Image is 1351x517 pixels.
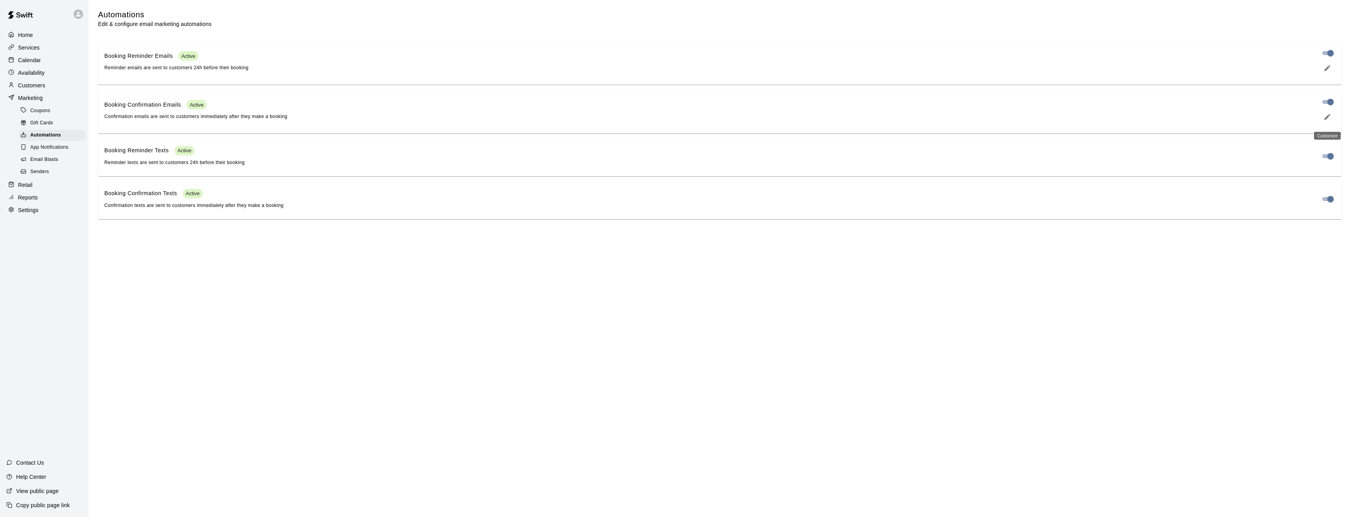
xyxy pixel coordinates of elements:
[19,154,89,166] a: Email Blasts
[19,154,85,165] div: Email Blasts
[19,105,85,116] div: Coupons
[30,168,49,176] span: Senders
[104,52,173,60] p: Booking Reminder Emails
[98,20,211,28] p: Edit & configure email marketing automations
[18,81,45,89] p: Customers
[19,142,85,153] div: App Notifications
[183,190,203,196] span: Active
[6,179,82,191] a: Retail
[104,101,181,109] p: Booking Confirmation Emails
[16,473,46,481] p: Help Center
[18,206,39,214] p: Settings
[19,130,85,141] div: Automations
[98,9,211,20] h5: Automations
[18,31,33,39] p: Home
[6,29,82,41] a: Home
[16,459,44,467] p: Contact Us
[18,194,38,201] p: Reports
[30,131,61,139] span: Automations
[18,44,40,52] p: Services
[6,204,82,216] a: Settings
[6,192,82,203] a: Reports
[16,501,70,509] p: Copy public page link
[19,129,89,142] a: Automations
[6,42,82,54] a: Services
[6,67,82,79] a: Availability
[18,94,43,102] p: Marketing
[104,146,169,155] p: Booking Reminder Texts
[174,148,194,153] span: Active
[19,166,85,177] div: Senders
[104,189,177,198] p: Booking Confirmation Texts
[30,144,68,151] span: App Notifications
[19,105,89,117] a: Coupons
[187,102,207,108] span: Active
[1320,110,1335,124] button: edit
[16,487,59,495] p: View public page
[104,65,248,70] span: Reminder emails are sent to customers 24h before their booking
[6,92,82,104] a: Marketing
[18,181,33,189] p: Retail
[19,117,89,129] a: Gift Cards
[18,69,45,77] p: Availability
[104,114,287,119] span: Confirmation emails are sent to customers immediately after they make a booking
[104,203,283,208] span: Confirmation texts are sent to customers immediately after they make a booking
[30,107,50,115] span: Coupons
[30,119,53,127] span: Gift Cards
[178,53,198,59] span: Active
[104,160,245,165] span: Reminder texts are sent to customers 24h before their booking
[6,54,82,66] a: Calendar
[19,166,89,178] a: Senders
[30,156,58,164] span: Email Blasts
[19,118,85,129] div: Gift Cards
[19,142,89,154] a: App Notifications
[18,56,41,64] p: Calendar
[6,79,82,91] a: Customers
[1314,132,1341,140] div: Customize
[1320,61,1335,75] button: edit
